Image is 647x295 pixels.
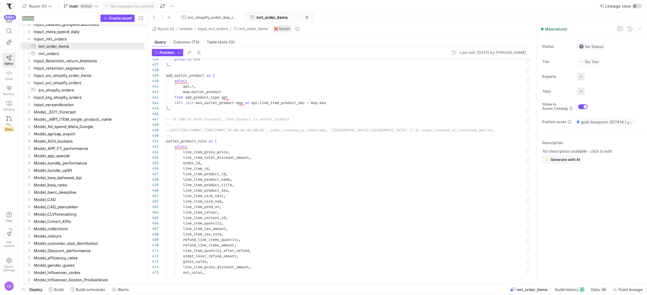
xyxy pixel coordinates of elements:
div: Press SPACE to select this row. [21,64,144,72]
span: Alerts [118,287,129,292]
div: 471 [152,248,159,253]
div: 443 [152,95,159,100]
a: PRsBeta [2,113,16,134]
span: (0) [229,40,235,44]
span: --DATETIME(FORMAT_TIMESTAMP('%Y-%m-%d %H:%M:%S', o [166,128,273,133]
div: 476 [152,275,159,281]
span: Data [591,287,600,292]
span: Model_app_special [34,152,143,159]
span: , [206,259,209,264]
button: No statusNo Status [578,43,605,50]
span: line_item_total_discount_amount [183,155,249,160]
span: , [223,193,226,198]
div: 446 [152,111,159,116]
span: Model_bwrc_deepdive [34,189,143,196]
span: , [238,237,241,242]
span: line_item_size_num [183,199,221,204]
button: 999+ [2,15,16,26]
span: mrt_order_items​​​​​​​​​​ [38,43,137,50]
span: Model_CAD_planzahlen [34,203,143,210]
div: 474 [152,264,159,270]
span: , [168,62,170,67]
span: join [185,100,194,105]
span: line_item_total_gross_refund_amount [183,276,258,280]
span: line_item_gross_price [183,150,228,154]
span: Publish asset [542,120,566,124]
div: 444 [152,100,159,106]
div: Press SPACE to select this row. [21,254,144,262]
span: line_item_product_name [183,177,230,182]
span: Point lineage [619,287,643,292]
button: mrt_order_items [232,25,269,33]
span: Model__EOY_Forecast [34,109,143,116]
span: Model_APP_FT_performance [34,145,143,152]
div: 459 [152,182,159,188]
span: mrt_order_items [256,15,288,20]
span: ) [166,62,168,67]
span: Lineage view [605,4,631,9]
span: mrt_orders​​​​​​​​​​ [38,50,137,57]
span: . [258,100,260,105]
div: Press SPACE to select this row. [21,203,144,210]
span: PRs [6,123,12,126]
span: ( [213,73,215,78]
div: Press SPACE to select this row. [21,145,144,152]
div: 1M [601,287,607,292]
span: , [221,199,223,204]
span: Model_Influencer_Kosten_Produktlevel [34,276,143,283]
div: Press SPACE to select this row. [21,50,144,57]
div: 467 [152,226,159,231]
div: 452 [152,144,159,149]
span: , [249,248,251,253]
span: Help [5,219,13,222]
span: , [168,106,170,111]
span: , [230,177,232,182]
span: line_item_variant_id [183,215,226,220]
span: line_item_gross_discount_amount [183,265,249,269]
a: https://storage.googleapis.com/y42-prod-data-exchange/images/sBsRsYb6BHzNxH9w4w8ylRuridc3cmH4JEFn... [2,1,16,11]
div: Press SPACE to select this row. [21,123,144,130]
a: Spacesettings [2,255,16,275]
span: line_item_product_sku [260,100,304,105]
span: , [258,276,260,280]
div: Press SPACE to select this row. [21,57,144,64]
img: No tier [579,59,584,64]
span: outlet_product_rule [166,139,206,144]
div: Press SPACE to select this row. [21,232,144,240]
span: Model_gender_guess [34,262,143,269]
button: Alerts [109,284,132,295]
div: 445 [152,106,159,111]
span: Input_Retention_return_lineitems [34,57,143,64]
span: line_item_quantity [183,221,221,226]
span: Model_bwa_rates [34,182,143,189]
div: Press SPACE to select this row. [21,167,144,174]
button: Generate with AI [542,156,583,163]
span: Input_versandkosten [34,101,143,108]
span: Model_AOV_buckets [34,138,143,145]
div: 441 [152,84,159,89]
span: line_item_tax_amount [183,226,226,231]
span: Model_Cohort_KPIs [34,218,143,225]
span: Input_src_shopify_order_items [34,72,143,79]
span: src_shopify_order_line_items [188,15,237,20]
button: models [178,25,194,33]
div: Press SPACE to select this row. [21,181,144,189]
div: 458 [152,177,159,182]
span: line_item_tax_rate [183,232,221,237]
span: apt [251,100,258,105]
div: 454 [152,155,159,160]
button: Create asset [100,15,135,22]
div: 475 [152,270,159,275]
p: Description [542,141,645,145]
span: Build [54,287,64,292]
button: Point lineage [610,284,646,295]
span: , [249,155,251,160]
span: Editor [5,62,13,65]
button: Build [46,284,66,295]
div: 469 [152,237,159,242]
a: Code [2,68,16,83]
span: line_item_prod_nr [183,204,219,209]
div: 448 [152,122,159,127]
span: sku [319,100,326,105]
span: default [79,4,93,9]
